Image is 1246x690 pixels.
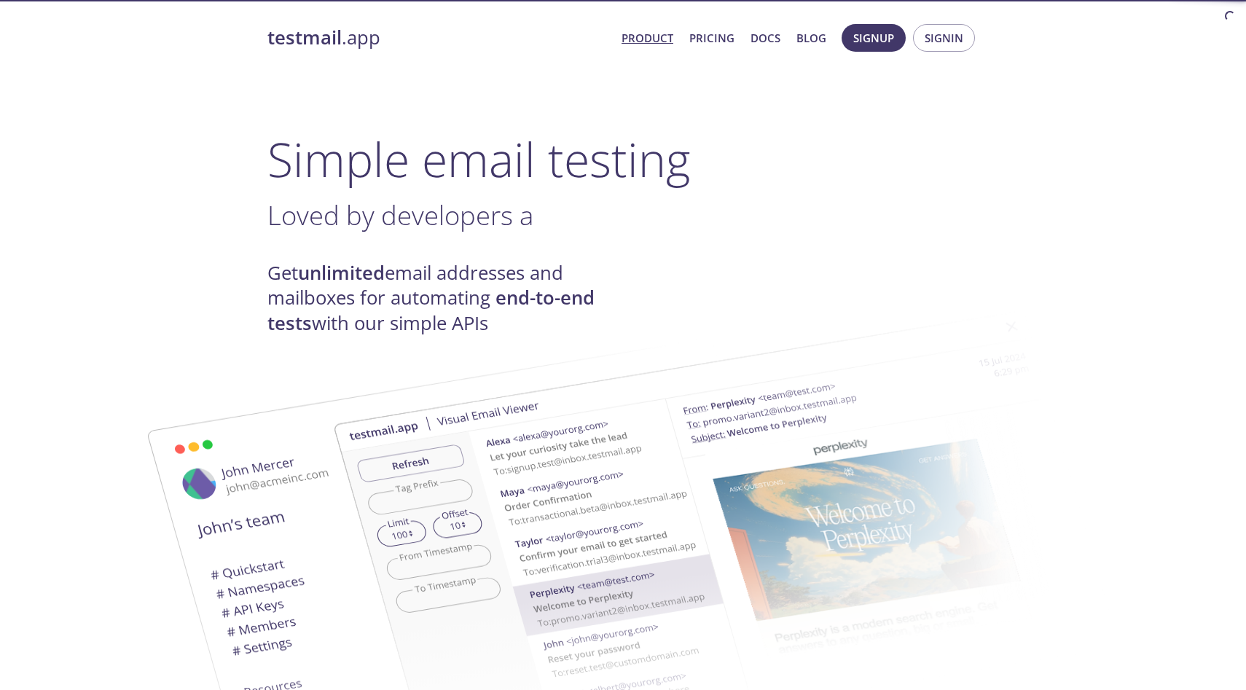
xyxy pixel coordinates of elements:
[298,260,385,286] strong: unlimited
[751,28,780,47] a: Docs
[267,285,595,335] strong: end-to-end tests
[842,24,906,52] button: Signup
[796,28,826,47] a: Blog
[622,28,673,47] a: Product
[267,26,610,50] a: testmail.app
[925,28,963,47] span: Signin
[913,24,975,52] button: Signin
[853,28,894,47] span: Signup
[267,197,533,233] span: Loved by developers a
[267,261,623,336] h4: Get email addresses and mailboxes for automating with our simple APIs
[267,131,979,187] h1: Simple email testing
[267,25,342,50] strong: testmail
[689,28,734,47] a: Pricing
